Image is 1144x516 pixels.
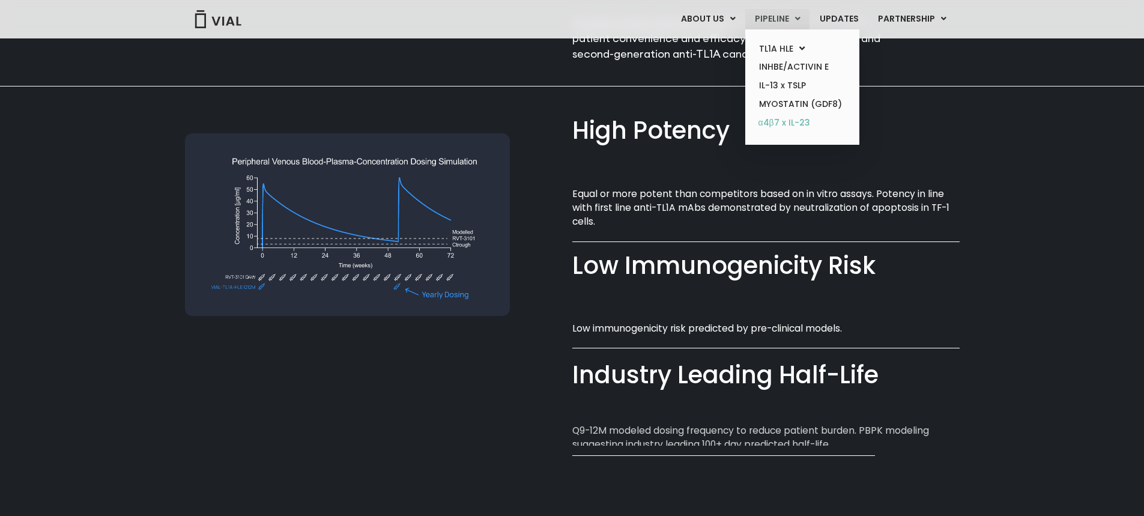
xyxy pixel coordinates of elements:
[572,16,891,62] p: Preclinical data indicate a best-in-class dosing interval for patient convenience and efficacy co...
[572,321,960,335] p: Low immunogenicity risk predicted by pre-clinical models.​
[749,114,855,133] a: α4β7 x IL-23
[749,76,855,95] a: IL-13 x TSLP
[194,10,242,28] img: Vial Logo
[572,114,960,148] div: High Potency​
[749,95,855,114] a: MYOSTATIN (GDF8)
[810,9,868,29] a: UPDATES
[572,359,960,393] div: Industry Leading Half-Life​
[572,423,960,452] p: Q9-12M modeled dosing frequency to reduce patient burden. PBPK modeling suggesting industry leadi...
[671,9,745,29] a: ABOUT USMenu Toggle
[868,9,956,29] a: PARTNERSHIPMenu Toggle
[572,249,960,283] div: Low Immunogenicity Risk​
[572,187,960,229] p: Equal or more potent than competitors based on in vitro assays. Potency in line with first line a...
[185,133,510,317] img: Graph showing peripheral venous blood-plasma-concentration dosing simulation
[749,58,855,76] a: INHBE/ACTIVIN E
[745,9,810,29] a: PIPELINEMenu Toggle
[749,40,855,58] a: TL1A HLEMenu Toggle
